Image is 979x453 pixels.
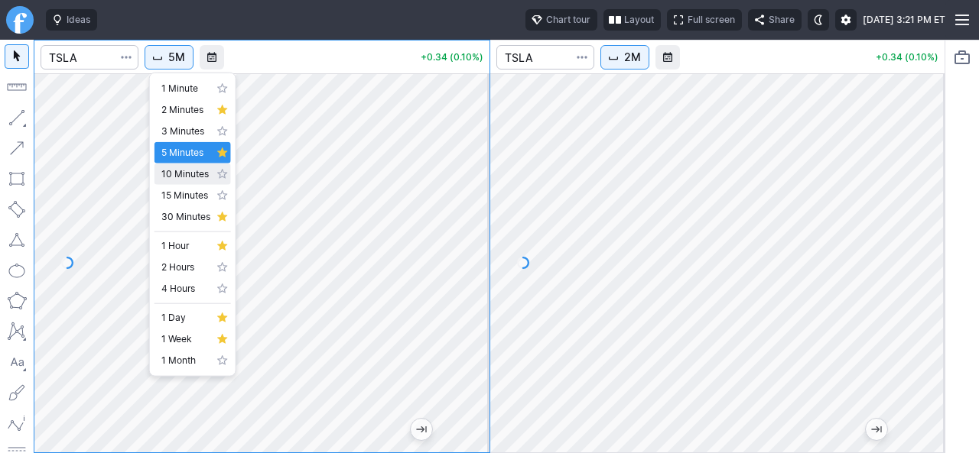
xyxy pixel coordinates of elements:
span: 2 Hours [161,260,210,275]
span: 1 Hour [161,238,210,254]
span: 1 Month [161,353,210,368]
span: 1 Day [161,310,210,325]
span: 2 Minutes [161,102,210,118]
span: 15 Minutes [161,188,210,203]
span: 1 Week [161,332,210,347]
span: 3 Minutes [161,124,210,139]
span: 1 Minute [161,81,210,96]
span: 4 Hours [161,281,210,296]
span: 10 Minutes [161,167,210,182]
span: 30 Minutes [161,209,210,225]
span: 5 Minutes [161,145,210,160]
